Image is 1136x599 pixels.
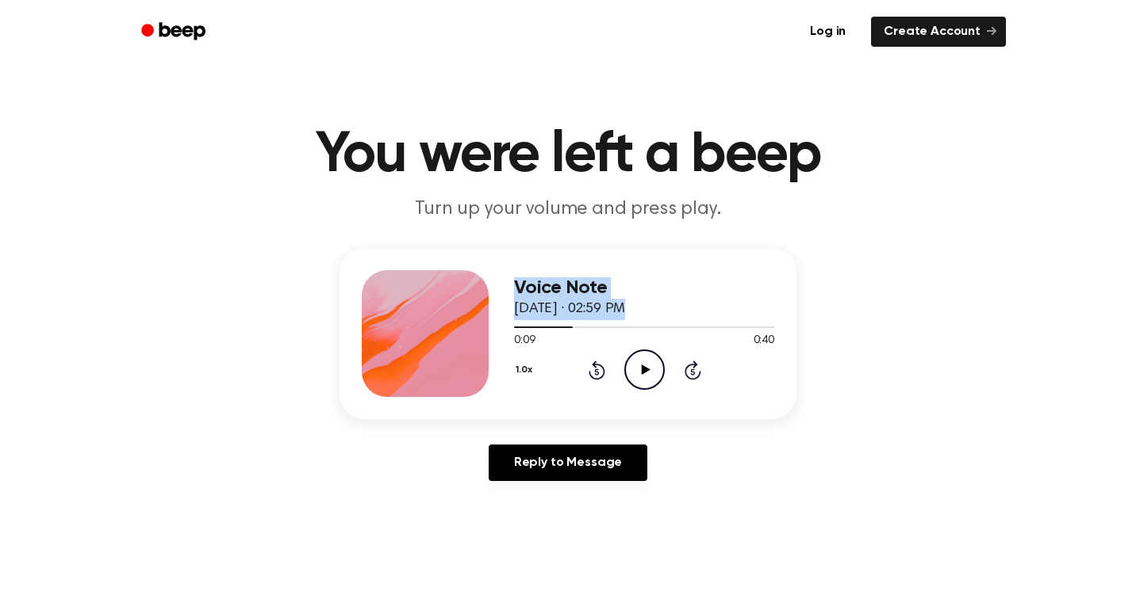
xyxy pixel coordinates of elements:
h3: Voice Note [514,277,774,299]
h1: You were left a beep [162,127,974,184]
a: Reply to Message [489,444,647,481]
span: 0:09 [514,333,535,349]
a: Beep [130,17,220,48]
p: Turn up your volume and press play. [263,196,873,223]
span: [DATE] · 02:59 PM [514,302,625,316]
a: Log in [794,13,862,50]
button: 1.0x [514,357,538,383]
span: 0:40 [754,333,774,349]
a: Create Account [871,17,1006,47]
